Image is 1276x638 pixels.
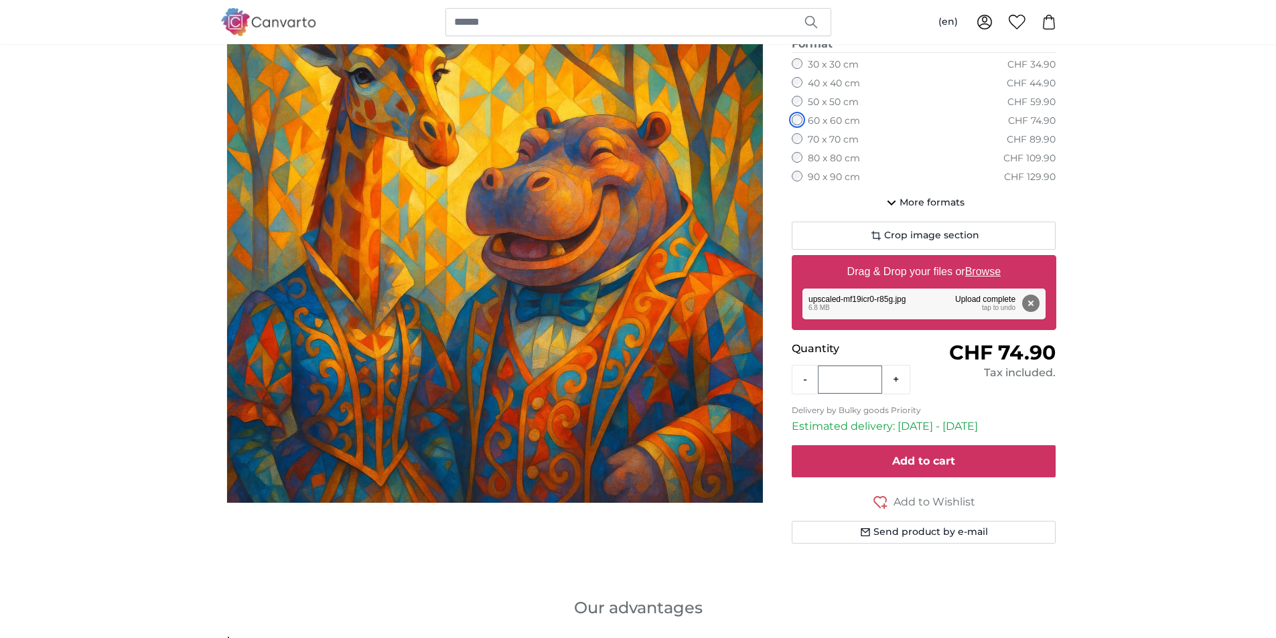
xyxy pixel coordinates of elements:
legend: Format [792,36,1056,53]
button: (en) [928,10,969,34]
p: Delivery by Bulky goods Priority [792,405,1056,416]
h3: Our advantages [220,597,1056,619]
label: 70 x 70 cm [808,133,859,147]
div: CHF 129.90 [1004,171,1056,184]
button: + [882,366,910,393]
div: CHF 89.90 [1007,133,1056,147]
div: Tax included. [924,365,1056,381]
label: 60 x 60 cm [808,114,860,128]
div: CHF 44.90 [1007,77,1056,90]
button: Crop image section [792,222,1056,250]
button: Add to Wishlist [792,493,1056,510]
p: Quantity [792,341,924,357]
div: CHF 59.90 [1007,96,1056,109]
label: Drag & Drop your files or [841,258,1005,285]
div: CHF 109.90 [1003,152,1056,165]
span: Add to Wishlist [894,494,975,510]
button: Send product by e-mail [792,521,1056,544]
span: Add to cart [892,455,955,467]
div: CHF 34.90 [1007,58,1056,72]
button: More formats [792,189,1056,216]
label: 90 x 90 cm [808,171,860,184]
button: Add to cart [792,445,1056,477]
span: More formats [900,196,965,210]
label: 30 x 30 cm [808,58,859,72]
p: Estimated delivery: [DATE] - [DATE] [792,418,1056,434]
label: 80 x 80 cm [808,152,860,165]
button: - [792,366,818,393]
label: 50 x 50 cm [808,96,859,109]
span: CHF 74.90 [949,340,1056,365]
u: Browse [965,266,1001,277]
span: Crop image section [884,229,979,242]
img: Canvarto [220,8,317,35]
label: 40 x 40 cm [808,77,860,90]
div: CHF 74.90 [1008,114,1056,128]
